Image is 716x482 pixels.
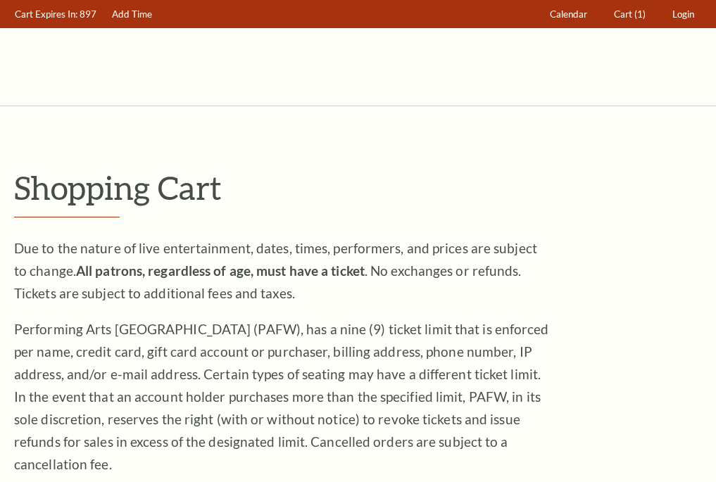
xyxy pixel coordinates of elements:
[544,1,594,28] a: Calendar
[14,170,702,205] p: Shopping Cart
[672,8,694,20] span: Login
[550,8,587,20] span: Calendar
[614,8,632,20] span: Cart
[76,262,365,279] strong: All patrons, regardless of age, must have a ticket
[666,1,701,28] a: Login
[80,8,96,20] span: 897
[608,1,653,28] a: Cart (1)
[634,8,646,20] span: (1)
[106,1,159,28] a: Add Time
[15,8,77,20] span: Cart Expires In:
[14,240,537,301] span: Due to the nature of live entertainment, dates, times, performers, and prices are subject to chan...
[14,318,549,476] p: Performing Arts [GEOGRAPHIC_DATA] (PAFW), has a nine (9) ticket limit that is enforced per name, ...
